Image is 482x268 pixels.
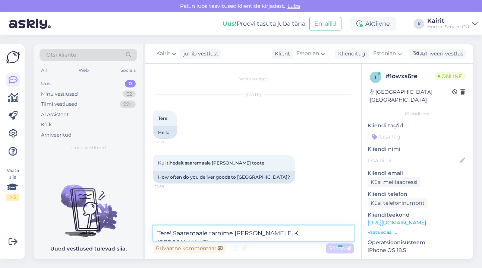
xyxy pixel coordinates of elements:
div: Küsi telefoninumbrit [368,198,428,208]
span: Kui tihedalt saaremaale [PERSON_NAME] toote [158,160,264,166]
div: [GEOGRAPHIC_DATA], [GEOGRAPHIC_DATA] [370,88,452,104]
div: Uus [41,80,51,87]
img: Askly Logo [6,50,20,64]
div: Arhiveeri vestlus [409,49,466,59]
div: K [414,19,424,29]
p: Kliendi tag'id [368,122,467,130]
div: Socials [119,66,137,75]
div: Hello [153,126,177,139]
div: 99+ [120,100,136,108]
div: 1 / 3 [6,194,19,201]
a: [URL][DOMAIN_NAME] [368,219,426,226]
div: Proovi tasuta juba täna: [223,19,306,28]
div: All [40,66,48,75]
span: Online [435,72,465,80]
div: Kõik [41,121,52,128]
input: Lisa tag [368,131,467,142]
span: 1 [375,74,376,80]
div: Kairit [427,18,469,24]
div: Web [77,66,90,75]
div: How often do you deliver goods to [GEOGRAPHIC_DATA]? [153,171,295,184]
p: Operatsioonisüsteem [368,239,467,246]
div: Minu vestlused [41,90,78,98]
div: juhib vestlust [180,50,218,58]
span: 12:59 [155,184,183,189]
p: Uued vestlused tulevad siia. [50,245,127,253]
div: 0 [125,80,136,87]
span: Estonian [373,50,396,58]
span: Kairit [156,50,170,58]
a: KairitHoreca Service OÜ [427,18,478,30]
span: Luba [285,3,302,9]
div: Horeca Service OÜ [427,24,469,30]
p: Kliendi nimi [368,145,467,153]
p: Kliendi email [368,169,467,177]
input: Lisa nimi [368,156,459,165]
div: AI Assistent [41,111,69,118]
p: Klienditeekond [368,211,467,219]
div: Kliendi info [368,111,467,117]
div: [DATE] [153,91,354,98]
span: 12:59 [155,139,183,145]
span: Uued vestlused [71,144,106,151]
img: No chats [34,171,143,238]
div: Klient [272,50,290,58]
div: Vestlus algas [153,76,354,82]
div: Aktiivne [350,17,396,31]
div: Klienditugi [335,50,367,58]
span: Tere [158,115,167,121]
div: 62 [123,90,136,98]
button: Emailid [309,17,341,31]
div: Arhiveeritud [41,131,72,139]
b: Uus! [223,20,237,27]
div: Tiimi vestlused [41,100,78,108]
p: Vaata edasi ... [368,229,467,236]
p: Kliendi telefon [368,190,467,198]
div: # 1owxs6re [385,72,435,81]
div: Vaata siia [6,167,19,201]
div: Küsi meiliaadressi [368,177,420,187]
span: Otsi kliente [46,51,76,59]
p: Brauser [368,257,467,265]
span: Estonian [296,50,319,58]
p: iPhone OS 18.5 [368,246,467,254]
